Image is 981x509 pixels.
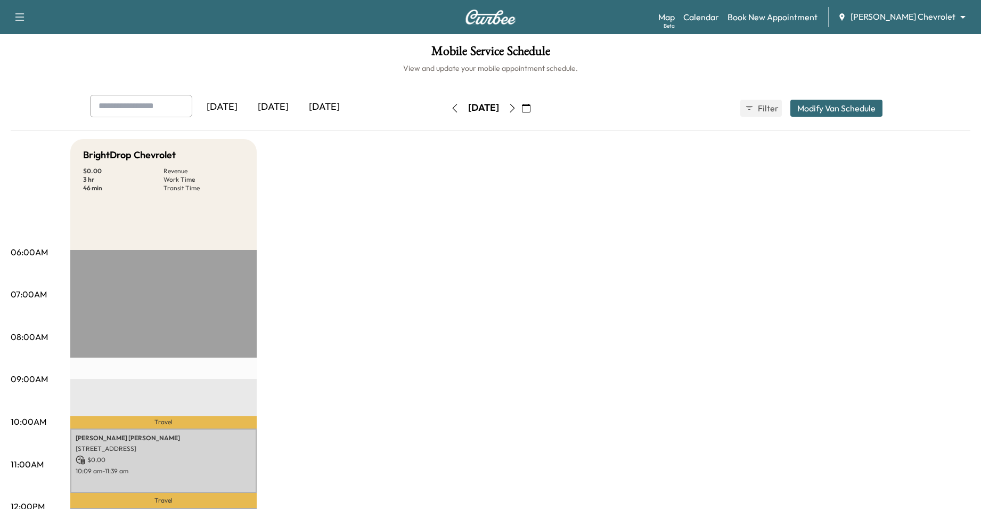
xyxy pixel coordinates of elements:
img: Curbee Logo [465,10,516,25]
div: [DATE] [299,95,350,119]
p: 3 hr [83,175,163,184]
p: Work Time [163,175,244,184]
div: [DATE] [248,95,299,119]
p: [PERSON_NAME] [PERSON_NAME] [76,434,251,442]
div: [DATE] [197,95,248,119]
h5: BrightDrop Chevrolet [83,148,176,163]
button: Filter [740,100,782,117]
h6: View and update your mobile appointment schedule. [11,63,970,74]
p: 06:00AM [11,246,48,258]
p: Travel [70,416,257,429]
span: [PERSON_NAME] Chevrolet [851,11,955,23]
p: 10:09 am - 11:39 am [76,467,251,475]
p: [STREET_ADDRESS] [76,445,251,453]
p: 08:00AM [11,330,48,343]
p: 09:00AM [11,373,48,385]
p: 46 min [83,184,163,192]
div: [DATE] [468,101,499,115]
a: Calendar [683,11,719,23]
p: Revenue [163,167,244,175]
p: $ 0.00 [76,455,251,465]
h1: Mobile Service Schedule [11,45,970,63]
p: 10:00AM [11,415,46,428]
button: Modify Van Schedule [790,100,882,117]
p: Travel [70,493,257,508]
p: 07:00AM [11,288,47,301]
a: Book New Appointment [727,11,817,23]
span: Filter [758,102,777,115]
p: Transit Time [163,184,244,192]
div: Beta [664,22,675,30]
a: MapBeta [658,11,675,23]
p: 11:00AM [11,458,44,471]
p: $ 0.00 [83,167,163,175]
